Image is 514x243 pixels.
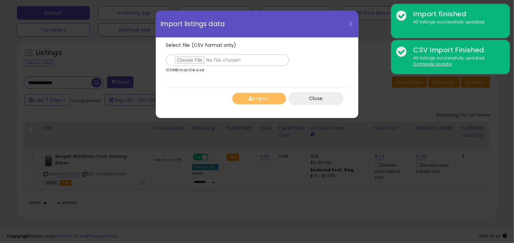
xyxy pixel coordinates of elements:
[289,93,343,105] button: Close
[408,45,505,55] div: CSV Import Finished.
[166,68,204,72] p: 100MB max file size
[413,61,452,67] u: Complete Update
[166,42,237,49] span: Select file (CSV format only)
[408,9,505,19] div: Import finished
[161,21,225,27] span: Import listings data
[349,19,353,29] span: X
[408,19,505,25] div: 40 listings successfully updated.
[408,55,505,68] div: 40 listings successfully updated.
[232,93,286,105] button: Import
